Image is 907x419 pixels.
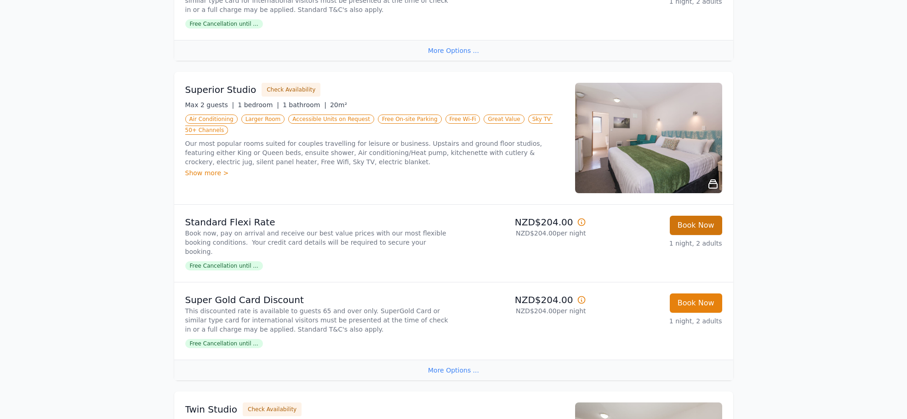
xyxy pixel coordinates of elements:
[185,339,263,348] span: Free Cancellation until ...
[457,293,586,306] p: NZD$204.00
[484,115,524,124] span: Great Value
[185,83,257,96] h3: Superior Studio
[445,115,480,124] span: Free Wi-Fi
[185,168,564,178] div: Show more >
[593,316,722,326] p: 1 night, 2 adults
[288,115,374,124] span: Accessible Units on Request
[185,115,238,124] span: Air Conditioning
[174,360,733,380] div: More Options ...
[185,293,450,306] p: Super Gold Card Discount
[238,101,279,109] span: 1 bedroom |
[185,216,450,229] p: Standard Flexi Rate
[457,229,586,238] p: NZD$204.00 per night
[185,261,263,270] span: Free Cancellation until ...
[241,115,285,124] span: Larger Room
[262,83,320,97] button: Check Availability
[185,139,564,166] p: Our most popular rooms suited for couples travelling for leisure or business. Upstairs and ground...
[283,101,326,109] span: 1 bathroom |
[330,101,347,109] span: 20m²
[593,239,722,248] p: 1 night, 2 adults
[457,306,586,316] p: NZD$204.00 per night
[457,216,586,229] p: NZD$204.00
[174,40,733,61] div: More Options ...
[185,19,263,29] span: Free Cancellation until ...
[185,229,450,256] p: Book now, pay on arrival and receive our best value prices with our most flexible booking conditi...
[185,403,238,416] h3: Twin Studio
[378,115,442,124] span: Free On-site Parking
[243,402,302,416] button: Check Availability
[185,101,234,109] span: Max 2 guests |
[185,306,450,334] p: This discounted rate is available to guests 65 and over only. SuperGold Card or similar type card...
[670,293,722,313] button: Book Now
[670,216,722,235] button: Book Now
